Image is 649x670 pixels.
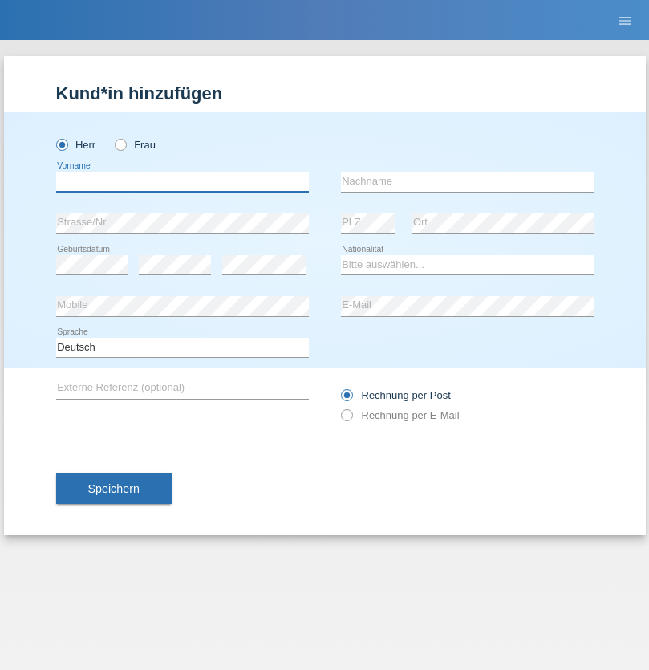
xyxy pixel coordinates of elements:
input: Rechnung per E-Mail [341,409,351,429]
label: Herr [56,139,96,151]
h1: Kund*in hinzufügen [56,83,594,104]
input: Frau [115,139,125,149]
a: menu [609,15,641,25]
span: Speichern [88,482,140,495]
label: Rechnung per E-Mail [341,409,460,421]
input: Rechnung per Post [341,389,351,409]
i: menu [617,13,633,29]
button: Speichern [56,473,172,504]
input: Herr [56,139,67,149]
label: Frau [115,139,156,151]
label: Rechnung per Post [341,389,451,401]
